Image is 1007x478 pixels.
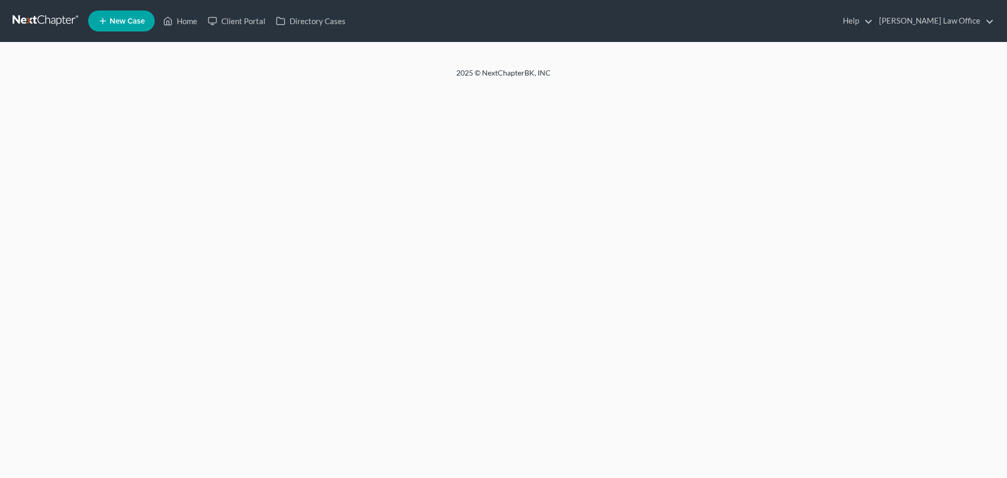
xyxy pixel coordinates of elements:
[271,12,351,30] a: Directory Cases
[874,12,994,30] a: [PERSON_NAME] Law Office
[838,12,873,30] a: Help
[88,10,155,31] new-legal-case-button: New Case
[205,68,802,87] div: 2025 © NextChapterBK, INC
[158,12,202,30] a: Home
[202,12,271,30] a: Client Portal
